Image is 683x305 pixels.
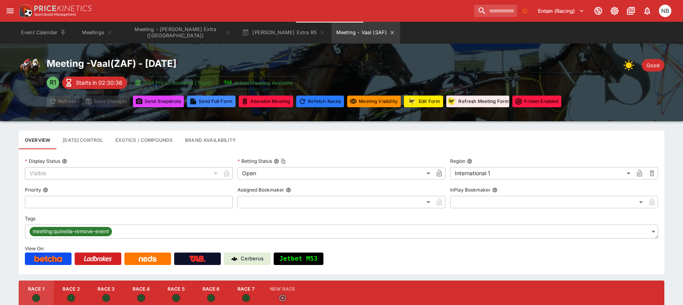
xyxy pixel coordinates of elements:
[3,4,17,18] button: open drawer
[474,5,517,17] input: search
[623,58,639,73] img: sun.png
[404,96,443,107] button: Update RacingForm for all races in this meeting
[642,62,664,70] span: Good
[332,22,400,44] button: Meeting - Vaal (SAF)
[189,256,206,262] img: TabNZ
[56,131,109,149] button: Configure each race specific details at once
[207,294,215,302] svg: Open
[533,5,589,17] button: Select Tenant
[25,186,41,193] p: Priority
[224,253,271,265] a: Cerberus
[231,256,238,262] img: Cerberus
[43,187,48,193] button: Priority
[406,96,417,106] img: racingform.png
[623,58,639,73] div: Weather: Clear
[640,4,654,18] button: Notifications
[519,5,531,17] button: No Bookmarks
[450,167,633,180] div: International 1
[659,5,671,17] div: Nicole Brown
[34,13,76,16] img: Sportsbook Management
[642,59,664,71] div: Track Condition: Good
[25,246,44,251] span: View On:
[608,4,622,18] button: Toggle light/dark mode
[624,4,638,18] button: Documentation
[238,167,433,180] div: Open
[657,2,674,19] button: Nicole Brown
[446,96,509,107] button: Refresh Meeting Form
[124,22,236,44] button: Meeting - Addington Extra (NZ)
[62,159,67,164] button: Display Status
[450,186,491,193] p: InPlay Bookmaker
[25,215,35,222] p: Tags
[47,58,561,70] h2: Meeting - Vaal ( ZAF ) - [DATE]
[187,96,236,107] button: Send Full Form
[130,76,217,89] button: SRM Prices Available (Top4)
[133,96,184,107] button: Send Snapshots
[30,228,112,235] span: meeting:quinella-remove-event
[19,58,40,79] img: horse_racing.png
[446,96,457,106] img: racingform.png
[32,294,40,302] svg: Open
[76,78,122,87] p: Starts in 02:30:36
[238,158,272,164] p: Betting Status
[237,22,330,44] button: [PERSON_NAME] Extra R5
[172,294,180,302] svg: Open
[220,76,298,89] button: Jetbet Meeting Available
[446,96,457,107] div: racingform
[34,256,62,262] img: Betcha
[25,158,60,164] p: Display Status
[34,5,92,11] img: PriceKinetics
[102,294,110,302] svg: Open
[19,131,56,149] button: Base meeting details
[512,96,561,107] button: Toggle ProBet for every event in this meeting
[274,159,279,164] button: Betting StatusCopy To Clipboard
[72,22,122,44] button: Meetings
[16,22,71,44] button: Event Calendar
[179,131,242,149] button: Configure brand availability for the meeting
[67,294,75,302] svg: Open
[17,3,33,19] img: PriceKinetics Logo
[139,256,156,262] img: Neds
[224,79,232,87] img: jetbet-logo.svg
[84,256,112,262] img: Ladbrokes
[467,159,472,164] button: Region
[296,96,344,107] button: Refetching all race data will discard any changes you have made and reload the latest race data f...
[109,131,179,149] button: View and edit meeting dividends and compounds.
[286,187,291,193] button: Assigned Bookmaker
[239,96,293,107] button: Mark all events in meeting as closed and abandoned.
[406,96,417,107] div: racingform
[492,187,498,193] button: InPlay Bookmaker
[238,186,284,193] p: Assigned Bookmaker
[591,4,605,18] button: Connected to PK
[450,158,465,164] p: Region
[241,255,264,263] p: Cerberus
[274,253,323,265] button: Jetbet M53
[242,294,250,302] svg: Open
[347,96,401,107] button: Set all events in meeting to specified visibility
[137,294,145,302] svg: Open
[281,159,286,164] button: Copy To Clipboard
[25,167,220,180] div: Visible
